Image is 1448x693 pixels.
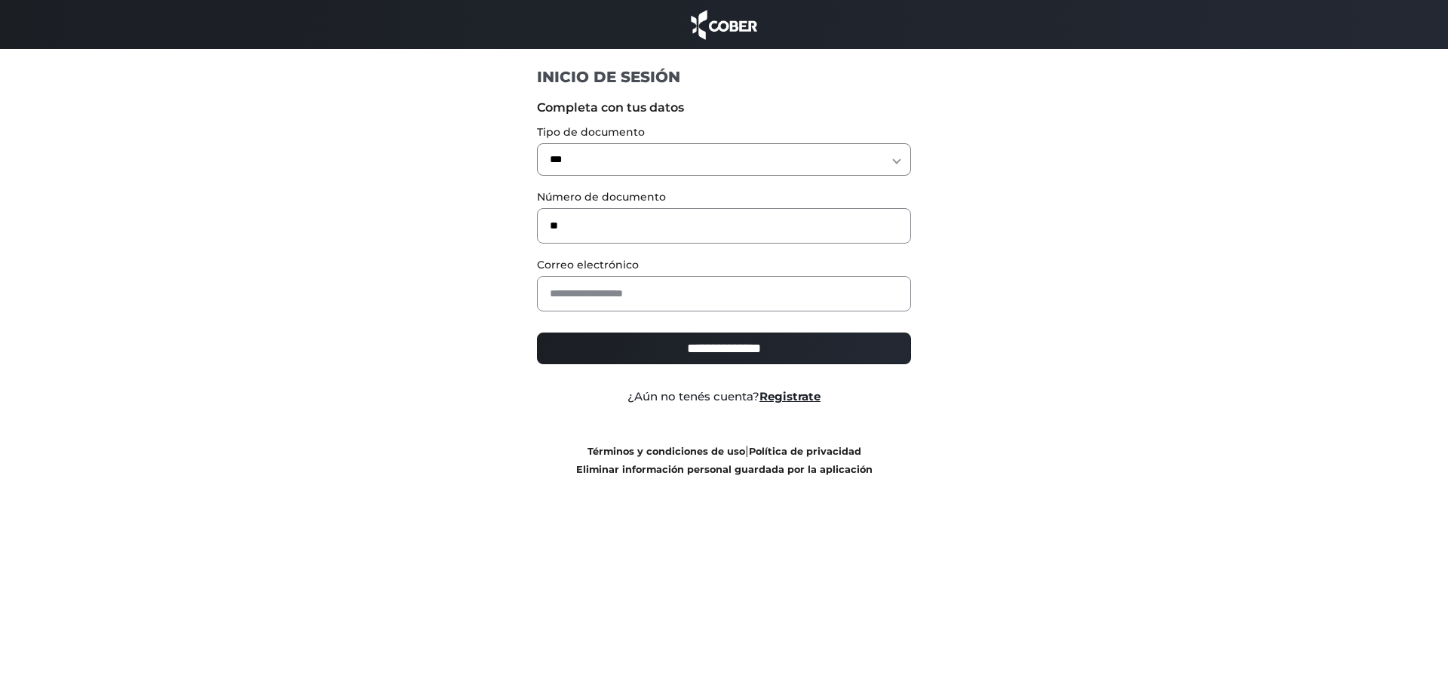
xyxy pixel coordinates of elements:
[587,446,745,457] a: Términos y condiciones de uso
[526,388,923,406] div: ¿Aún no tenés cuenta?
[537,189,912,205] label: Número de documento
[687,8,761,41] img: cober_marca.png
[537,67,912,87] h1: INICIO DE SESIÓN
[537,124,912,140] label: Tipo de documento
[537,99,912,117] label: Completa con tus datos
[576,464,873,475] a: Eliminar información personal guardada por la aplicación
[537,257,912,273] label: Correo electrónico
[759,389,821,403] a: Registrate
[749,446,861,457] a: Política de privacidad
[526,442,923,478] div: |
